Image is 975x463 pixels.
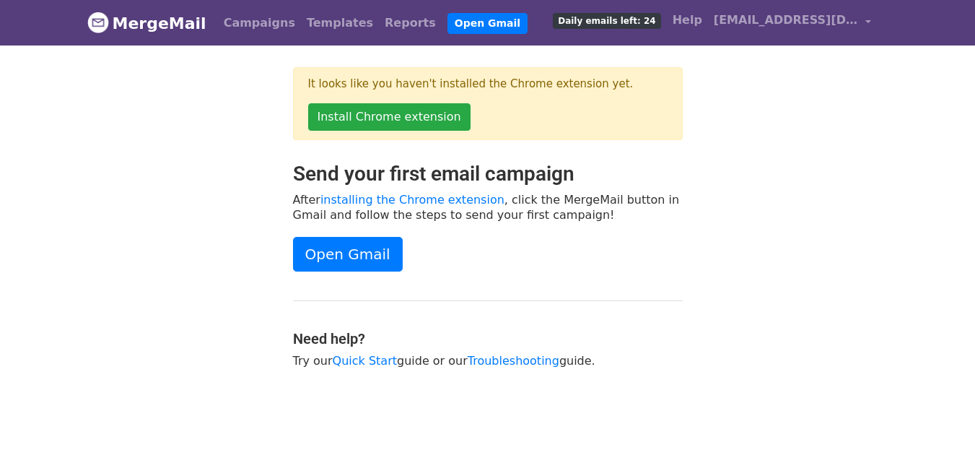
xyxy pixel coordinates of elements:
a: Daily emails left: 24 [547,6,666,35]
h4: Need help? [293,330,683,347]
a: Open Gmail [447,13,528,34]
a: Templates [301,9,379,38]
p: Try our guide or our guide. [293,353,683,368]
a: Reports [379,9,442,38]
a: installing the Chrome extension [320,193,504,207]
img: MergeMail logo [87,12,109,33]
span: [EMAIL_ADDRESS][DOMAIN_NAME] [714,12,858,29]
span: Daily emails left: 24 [553,13,660,29]
a: Campaigns [218,9,301,38]
a: Quick Start [333,354,397,368]
a: Help [667,6,708,35]
a: Troubleshooting [468,354,559,368]
a: [EMAIL_ADDRESS][DOMAIN_NAME] [708,6,877,40]
a: MergeMail [87,8,206,38]
a: Open Gmail [293,237,403,272]
p: It looks like you haven't installed the Chrome extension yet. [308,77,668,92]
p: After , click the MergeMail button in Gmail and follow the steps to send your first campaign! [293,192,683,222]
a: Install Chrome extension [308,103,471,131]
h2: Send your first email campaign [293,162,683,186]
